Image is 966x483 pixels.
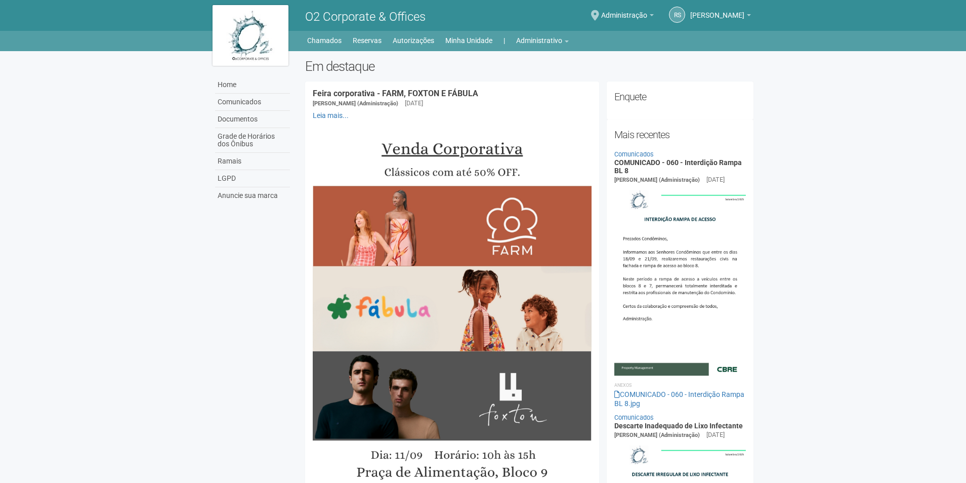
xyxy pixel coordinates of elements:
[215,170,290,187] a: LGPD
[690,13,751,21] a: [PERSON_NAME]
[614,185,746,375] img: COMUNICADO%20-%20060%20-%20Interdi%C3%A7%C3%A3o%20Rampa%20BL%208.jpg
[393,33,434,48] a: Autorizações
[215,187,290,204] a: Anuncie sua marca
[313,100,398,107] span: [PERSON_NAME] (Administração)
[353,33,382,48] a: Reservas
[313,89,478,98] a: Feira corporativa - FARM, FOXTON E FÁBULA
[614,381,746,390] li: Anexos
[601,2,647,19] span: Administração
[614,432,700,438] span: [PERSON_NAME] (Administração)
[614,414,654,421] a: Comunicados
[601,13,654,21] a: Administração
[614,150,654,158] a: Comunicados
[215,76,290,94] a: Home
[215,153,290,170] a: Ramais
[614,177,700,183] span: [PERSON_NAME] (Administração)
[215,94,290,111] a: Comunicados
[669,7,685,23] a: RS
[614,158,742,174] a: COMUNICADO - 060 - Interdição Rampa BL 8
[305,59,754,74] h2: Em destaque
[614,422,743,430] a: Descarte Inadequado de Lixo Infectante
[215,128,290,153] a: Grade de Horários dos Ônibus
[614,127,746,142] h2: Mais recentes
[215,111,290,128] a: Documentos
[213,5,288,66] img: logo.jpg
[445,33,492,48] a: Minha Unidade
[690,2,744,19] span: Rayssa Soares Ribeiro
[614,390,744,408] a: COMUNICADO - 060 - Interdição Rampa BL 8.jpg
[405,99,423,108] div: [DATE]
[706,430,725,439] div: [DATE]
[614,89,746,104] h2: Enquete
[706,175,725,184] div: [DATE]
[503,33,505,48] a: |
[305,10,426,24] span: O2 Corporate & Offices
[516,33,569,48] a: Administrativo
[313,111,349,119] a: Leia mais...
[307,33,342,48] a: Chamados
